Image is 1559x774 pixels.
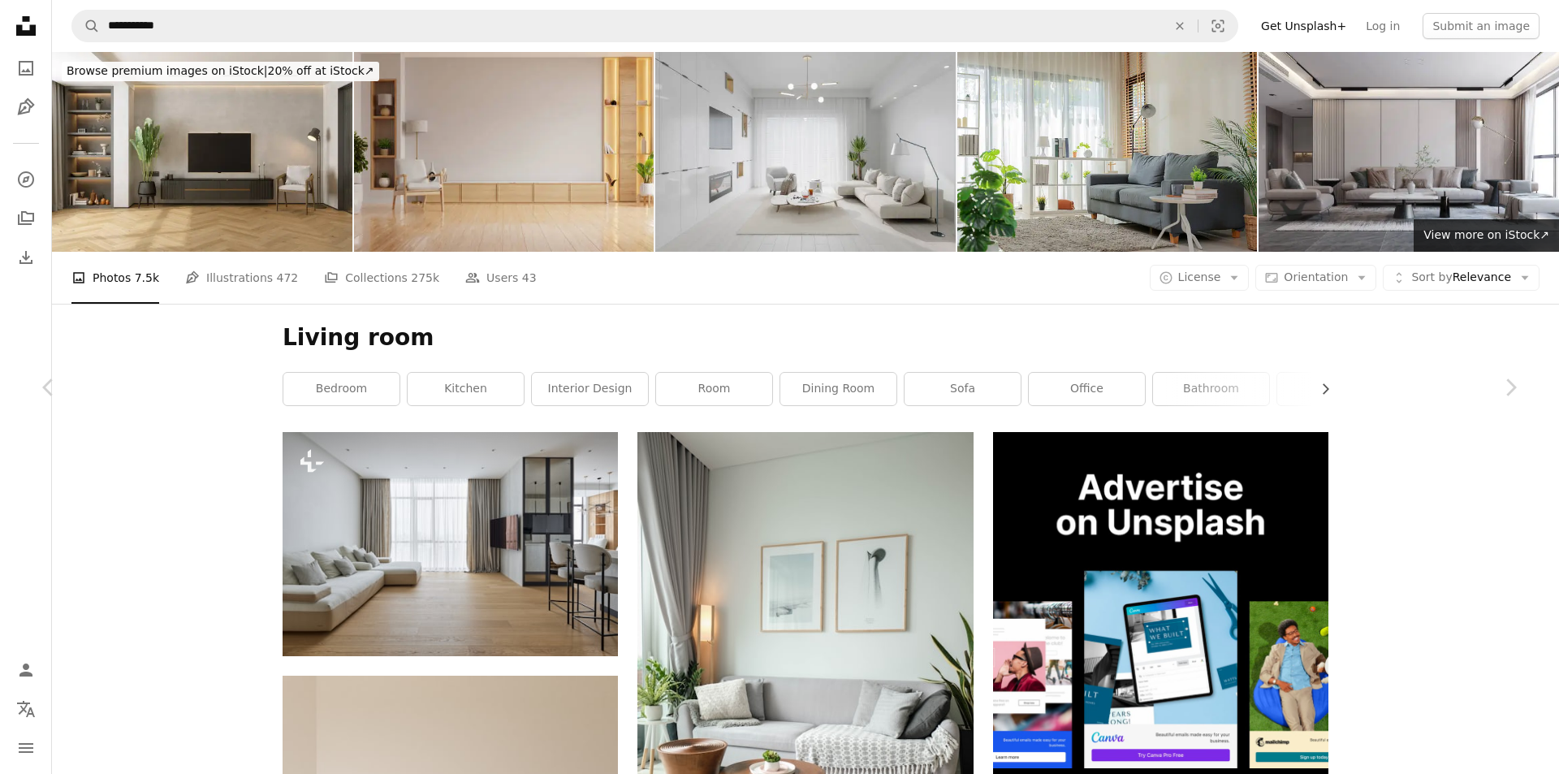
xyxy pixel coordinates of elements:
a: kitchen [408,373,524,405]
img: Warm modern living room with elegant design. Featuring a soft sofa, clean bookshelf, and relaxing... [957,52,1258,252]
a: Collections 275k [324,252,439,304]
a: Download History [10,241,42,274]
a: room [656,373,772,405]
img: Side View Of Modern Living Room With Corner Sofa, Armchair, Television Set, Floor Lamp And Potted... [655,52,956,252]
button: Submit an image [1423,13,1540,39]
span: License [1178,270,1221,283]
span: Sort by [1411,270,1452,283]
button: Orientation [1255,265,1376,291]
a: interior design [532,373,648,405]
button: Sort byRelevance [1383,265,1540,291]
span: 472 [277,269,299,287]
img: file-1635990755334-4bfd90f37242image [993,432,1328,768]
a: bathroom [1153,373,1269,405]
button: Menu [10,732,42,764]
a: View more on iStock↗ [1414,219,1559,252]
span: 43 [522,269,537,287]
img: Modern wooden living room with an armchair on empty white wall background,Mockup a TV room- 3D re... [354,52,654,252]
a: interior [1277,373,1393,405]
a: Photos [10,52,42,84]
span: 275k [411,269,439,287]
a: Get Unsplash+ [1251,13,1356,39]
img: Living Room Interior With Lcd Tv Set, Potted Plant, Armchair And Decorations [52,52,352,252]
span: View more on iStock ↗ [1423,228,1549,241]
a: Collections [10,202,42,235]
button: scroll list to the right [1311,373,1328,405]
span: Orientation [1284,270,1348,283]
span: Browse premium images on iStock | [67,64,267,77]
a: Illustrations 472 [185,252,298,304]
a: office [1029,373,1145,405]
span: Relevance [1411,270,1511,286]
a: bedroom [283,373,399,405]
a: sofa [905,373,1021,405]
img: Luxury Interior of living room. 3D illustration [1259,52,1559,252]
form: Find visuals sitewide [71,10,1238,42]
button: License [1150,265,1250,291]
button: Clear [1162,11,1198,41]
a: Explore [10,163,42,196]
a: dining room [780,373,896,405]
button: Search Unsplash [72,11,100,41]
a: Log in / Sign up [10,654,42,686]
a: a living room filled with furniture and a flat screen tv [283,537,618,551]
a: Illustrations [10,91,42,123]
span: 20% off at iStock ↗ [67,64,374,77]
a: Browse premium images on iStock|20% off at iStock↗ [52,52,389,91]
h1: Living room [283,323,1328,352]
a: Users 43 [465,252,537,304]
a: a living room filled with furniture and a large window [637,677,973,691]
a: Log in [1356,13,1410,39]
button: Visual search [1198,11,1237,41]
a: Next [1462,309,1559,465]
img: a living room filled with furniture and a flat screen tv [283,432,618,655]
button: Language [10,693,42,725]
